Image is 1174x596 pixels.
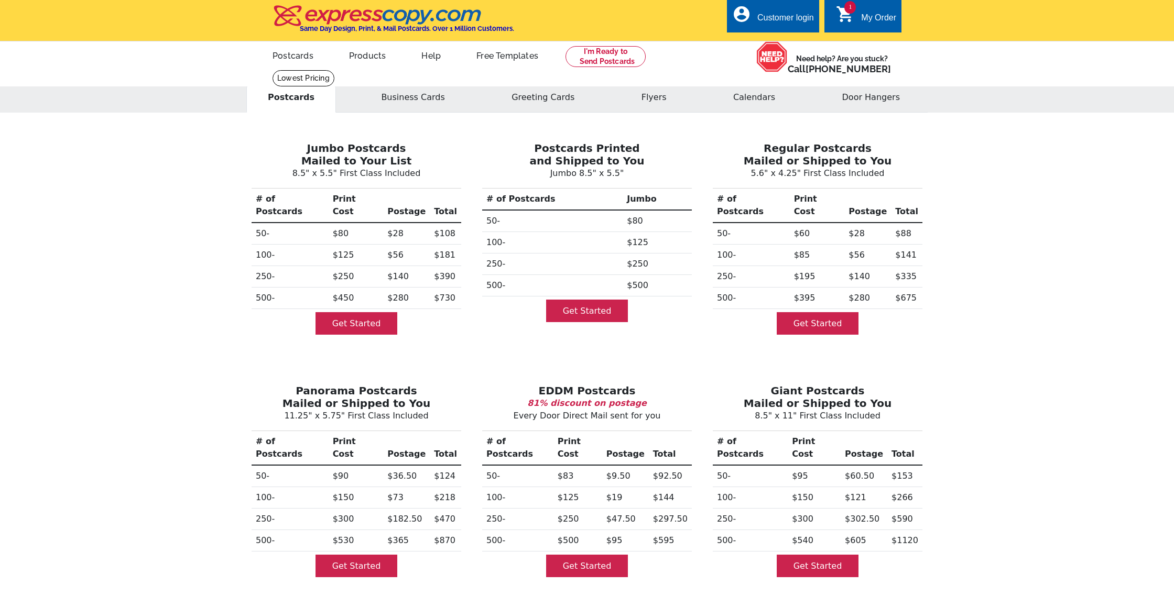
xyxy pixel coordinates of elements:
a: Get Started [546,300,628,322]
td: $335 [891,266,922,288]
td: $500 [623,275,692,296]
td: $280 [844,288,891,309]
td: $182.50 [383,509,430,530]
th: Total [430,431,461,466]
th: 500- [482,275,623,296]
td: $60 [790,223,845,245]
td: $47.50 [602,509,649,530]
i: shopping_cart [836,5,855,24]
h3: Postcards Printed and Shipped to You [480,142,694,167]
th: 50- [252,465,329,487]
th: 250- [482,509,553,530]
th: # of Postcards [713,431,788,466]
td: $300 [788,509,841,530]
th: # of Postcards [252,431,329,466]
td: $95 [602,530,649,551]
td: $280 [383,288,430,309]
h3: Panorama Postcards Mailed or Shipped to You [249,384,463,410]
td: $450 [329,288,384,309]
td: $470 [430,509,461,530]
th: 500- [252,288,329,309]
td: $390 [430,266,461,288]
h3: Giant Postcards Mailed or Shipped to You [711,384,925,410]
th: Total [887,431,922,466]
td: $540 [788,530,841,551]
td: $144 [649,487,692,509]
td: $302.50 [841,509,887,530]
th: 50- [482,210,623,232]
h3: Jumbo Postcards Mailed to Your List [249,142,463,167]
th: 50- [252,223,329,245]
td: $250 [329,266,384,288]
th: Total [649,431,692,466]
td: $195 [790,266,845,288]
td: $73 [383,487,430,509]
a: Get Started [546,555,628,577]
th: 250- [713,509,788,530]
th: # of Postcards [252,189,329,223]
th: 500- [713,530,788,551]
p: 8.5" x 5.5" First Class Included [249,167,463,180]
b: 81% discount on postage [527,398,646,408]
td: $153 [887,465,922,487]
th: 100- [482,487,553,509]
th: 250- [713,266,790,288]
td: $140 [844,266,891,288]
a: Help [405,42,458,67]
th: Postage [841,431,887,466]
td: $395 [790,288,845,309]
p: 5.6" x 4.25" First Class Included [711,167,925,180]
th: Print Cost [788,431,841,466]
button: Postcards [246,82,336,113]
td: $9.50 [602,465,649,487]
th: Total [430,189,461,223]
td: $500 [553,530,602,551]
h3: Regular Postcards Mailed or Shipped to You [711,142,925,167]
td: $56 [844,245,891,266]
td: $121 [841,487,887,509]
td: $19 [602,487,649,509]
td: $80 [329,223,384,245]
img: help [756,41,788,72]
button: Calendars [712,82,797,113]
button: Door Hangers [821,82,921,113]
td: $181 [430,245,461,266]
td: $297.50 [649,509,692,530]
td: $870 [430,530,461,551]
th: 500- [482,530,553,551]
a: Products [332,42,403,67]
td: $218 [430,487,461,509]
th: Postage [844,189,891,223]
td: $595 [649,530,692,551]
td: $730 [430,288,461,309]
th: 50- [482,465,553,487]
a: [PHONE_NUMBER] [806,63,891,74]
th: 250- [252,509,329,530]
td: $125 [329,245,384,266]
th: 100- [713,487,788,509]
th: Jumbo [623,189,692,211]
th: Print Cost [790,189,845,223]
td: $590 [887,509,922,530]
td: $90 [329,465,384,487]
td: $28 [383,223,430,245]
p: 8.5" x 11" First Class Included [711,410,925,422]
th: 500- [713,288,790,309]
th: # of Postcards [482,189,623,211]
a: Get Started [777,312,859,335]
a: Free Templates [460,42,555,67]
td: $88 [891,223,922,245]
th: 100- [252,245,329,266]
th: # of Postcards [482,431,553,466]
th: 50- [713,223,790,245]
th: 250- [482,253,623,275]
button: Greeting Cards [490,82,596,113]
td: $125 [553,487,602,509]
td: $266 [887,487,922,509]
td: $530 [329,530,384,551]
td: $95 [788,465,841,487]
td: $80 [623,210,692,232]
td: $56 [383,245,430,266]
div: My Order [861,13,896,28]
th: 500- [252,530,329,551]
